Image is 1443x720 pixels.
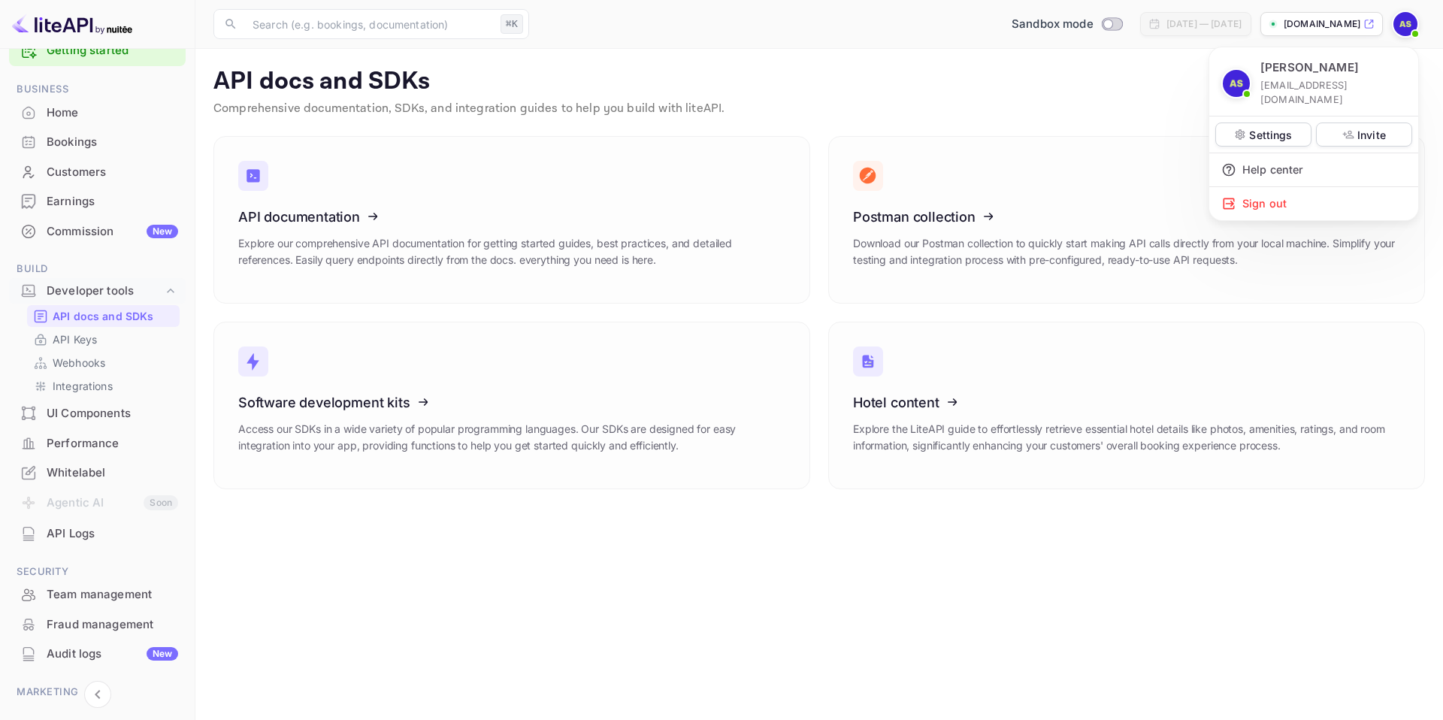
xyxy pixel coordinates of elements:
[1209,153,1418,186] div: Help center
[1357,127,1386,143] p: Invite
[1209,187,1418,220] div: Sign out
[1260,78,1406,107] p: [EMAIL_ADDRESS][DOMAIN_NAME]
[1223,70,1250,97] img: Ahmad Shabib
[1260,59,1359,77] p: [PERSON_NAME]
[1249,127,1292,143] p: Settings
